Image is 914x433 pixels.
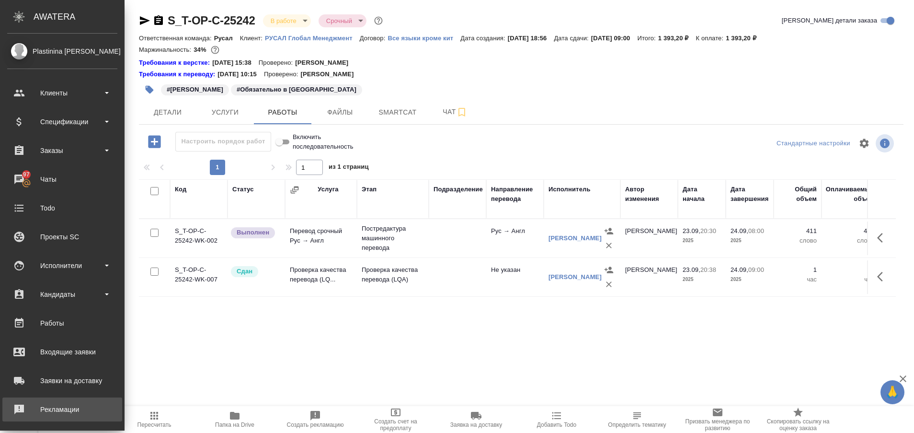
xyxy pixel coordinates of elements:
[871,265,894,288] button: Здесь прячутся важные кнопки
[7,316,117,330] div: Работы
[450,421,502,428] span: Заявка на доставку
[240,35,265,42] p: Клиент:
[778,226,817,236] p: 411
[554,35,591,42] p: Дата сдачи:
[683,418,752,432] span: Призвать менеджера по развитию
[880,380,904,404] button: 🙏
[7,115,117,129] div: Спецификации
[700,227,716,234] p: 20:30
[214,35,240,42] p: Русал
[778,265,817,275] p: 1
[237,85,356,94] p: #Обязательно в [GEOGRAPHIC_DATA]
[388,34,460,42] a: Все языки кроме кит
[7,230,117,244] div: Проекты SC
[212,58,259,68] p: [DATE] 15:38
[2,196,122,220] a: Todo
[293,132,383,152] span: Включить последовательность
[202,106,248,118] span: Услуги
[537,421,576,428] span: Добавить Todo
[597,406,677,433] button: Определить тематику
[17,170,35,179] span: 97
[355,406,436,433] button: Создать счет на предоплату
[2,225,122,249] a: Проекты SC
[696,35,726,42] p: К оплате:
[508,35,554,42] p: [DATE] 18:56
[237,267,252,276] p: Сдан
[7,86,117,100] div: Клиенты
[602,277,616,292] button: Удалить
[548,273,602,281] a: [PERSON_NAME]
[372,14,385,27] button: Доп статусы указывают на важность/срочность заказа
[139,15,150,26] button: Скопировать ссылку для ЯМессенджера
[683,266,700,273] p: 23.09,
[774,136,853,151] div: split button
[602,263,616,277] button: Назначить
[114,406,194,433] button: Пересчитать
[319,14,366,27] div: В работе
[548,234,602,242] a: [PERSON_NAME]
[778,275,817,284] p: час
[264,70,301,79] p: Проверено:
[275,406,355,433] button: Создать рекламацию
[260,106,306,118] span: Работы
[683,185,721,204] div: Дата начала
[323,17,355,25] button: Срочный
[625,185,673,204] div: Автор изменения
[137,421,171,428] span: Пересчитать
[7,143,117,158] div: Заказы
[436,406,516,433] button: Заявка на доставку
[658,35,696,42] p: 1 393,20 ₽
[361,418,430,432] span: Создать счет на предоплату
[362,185,377,194] div: Этап
[871,226,894,249] button: Здесь прячутся важные кнопки
[731,185,769,204] div: Дата завершения
[826,226,874,236] p: 411
[782,16,877,25] span: [PERSON_NAME] детали заказа
[7,287,117,302] div: Кандидаты
[486,260,544,294] td: Не указан
[620,222,678,255] td: [PERSON_NAME]
[300,70,361,79] p: [PERSON_NAME]
[168,14,255,27] a: S_T-OP-C-25242
[876,134,896,152] span: Посмотреть информацию
[259,58,296,68] p: Проверено:
[230,265,280,278] div: Менеджер проверил работу исполнителя, передает ее на следующий этап
[153,15,164,26] button: Скопировать ссылку
[434,185,483,194] div: Подразделение
[170,222,228,255] td: S_T-OP-C-25242-WK-002
[139,58,212,68] a: Требования к верстке:
[290,185,299,195] button: Сгруппировать
[602,224,616,238] button: Назначить
[265,35,360,42] p: РУСАЛ Глобал Менеджмент
[139,70,217,79] a: Требования к переводу:
[295,58,355,68] p: [PERSON_NAME]
[731,236,769,246] p: 2025
[145,106,191,118] span: Детали
[285,222,357,255] td: Перевод срочный Рус → Англ
[460,35,507,42] p: Дата создания:
[287,421,344,428] span: Создать рекламацию
[683,236,721,246] p: 2025
[2,398,122,421] a: Рекламации
[826,275,874,284] p: час
[748,266,764,273] p: 09:00
[175,185,186,194] div: Код
[139,79,160,100] button: Добавить тэг
[139,70,217,79] div: Нажми, чтобы открыть папку с инструкцией
[268,17,299,25] button: В работе
[608,421,666,428] span: Определить тематику
[34,7,125,26] div: AWATERA
[778,236,817,246] p: слово
[237,228,269,237] p: Выполнен
[620,260,678,294] td: [PERSON_NAME]
[329,161,369,175] span: из 1 страниц
[2,167,122,191] a: 97Чаты
[215,421,254,428] span: Папка на Drive
[7,258,117,273] div: Исполнители
[758,406,838,433] button: Скопировать ссылку на оценку заказа
[317,106,363,118] span: Файлы
[826,265,874,275] p: 1
[318,185,338,194] div: Услуга
[362,224,424,253] p: Постредактура машинного перевода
